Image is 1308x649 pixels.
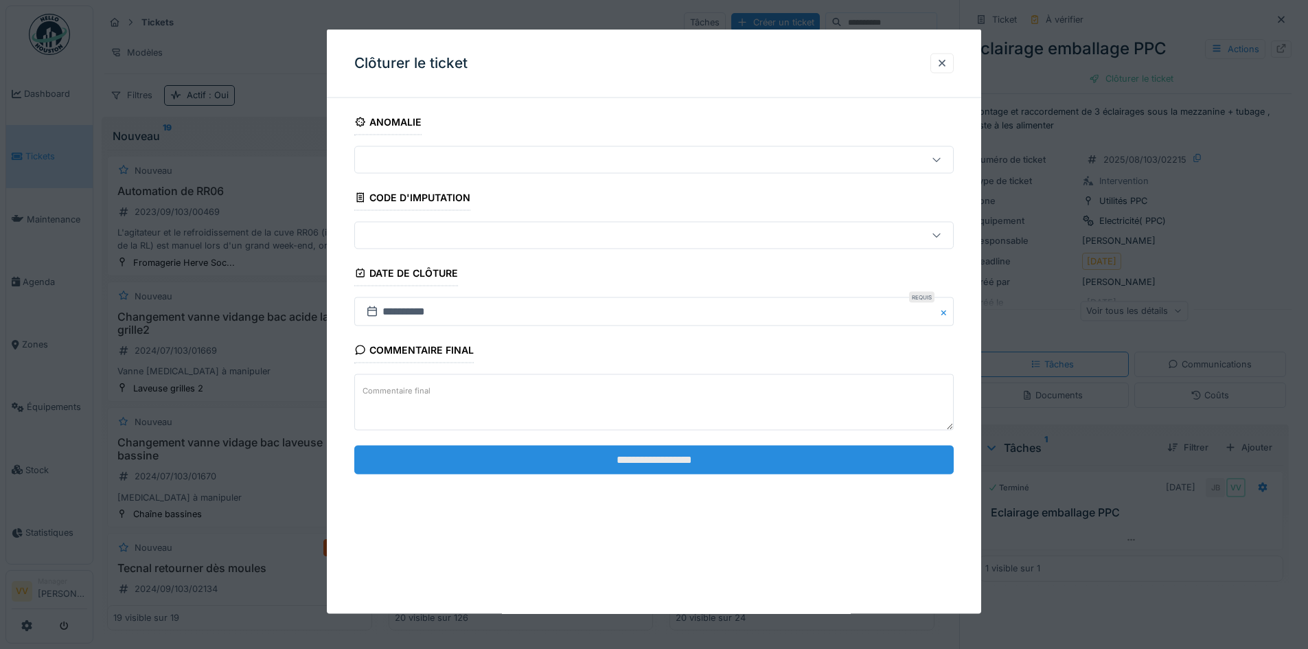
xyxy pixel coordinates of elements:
[354,340,474,363] div: Commentaire final
[354,112,422,135] div: Anomalie
[354,55,468,72] h3: Clôturer le ticket
[939,297,954,326] button: Close
[909,292,934,303] div: Requis
[354,187,470,211] div: Code d'imputation
[354,263,458,286] div: Date de clôture
[360,382,433,399] label: Commentaire final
